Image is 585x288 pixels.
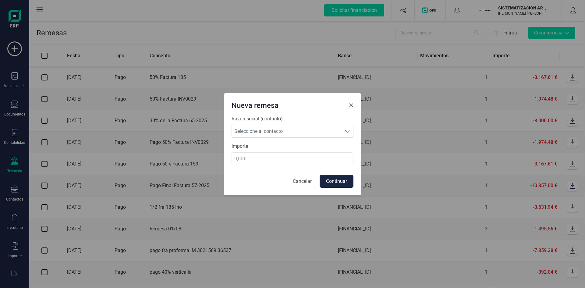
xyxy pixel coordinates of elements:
[229,98,346,110] div: Nueva remesa
[232,115,353,123] label: Razón social (contacto)
[232,152,353,165] input: 0,00€
[346,101,356,110] button: Close
[232,143,353,150] label: Importe
[320,175,353,188] button: Continuar
[232,125,342,137] span: Seleccione al contacto
[293,178,312,185] p: Cancelar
